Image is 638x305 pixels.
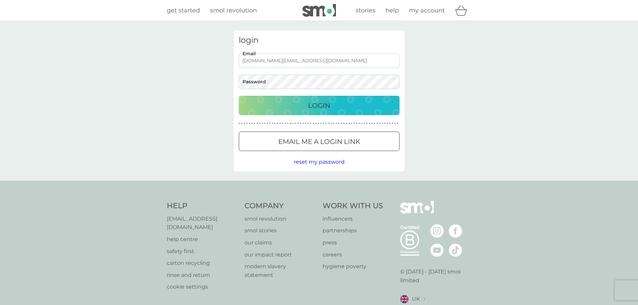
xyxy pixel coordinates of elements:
[249,122,250,125] p: ●
[239,96,400,115] button: Login
[272,122,273,125] p: ●
[167,247,238,256] a: safety first
[308,100,330,111] p: Login
[167,271,238,280] a: rinse and return
[167,259,238,268] a: carton recycling
[167,6,200,15] a: get started
[354,122,355,125] p: ●
[385,7,399,14] span: help
[369,122,370,125] p: ●
[338,122,340,125] p: ●
[412,295,420,303] span: UK
[395,122,396,125] p: ●
[244,262,316,279] a: modern slavery statement
[282,122,283,125] p: ●
[244,122,245,125] p: ●
[297,122,299,125] p: ●
[356,7,375,14] span: stories
[254,122,255,125] p: ●
[341,122,342,125] p: ●
[167,7,200,14] span: get started
[430,243,444,257] img: visit the smol Youtube page
[239,35,400,45] h3: login
[400,268,472,285] p: © [DATE] - [DATE] smol limited
[323,262,383,271] a: hygiene poverty
[384,122,385,125] p: ●
[374,122,375,125] p: ●
[244,201,316,211] h4: Company
[252,122,253,125] p: ●
[315,122,316,125] p: ●
[280,122,281,125] p: ●
[244,215,316,223] a: smol revolution
[302,4,336,17] img: smol
[287,122,288,125] p: ●
[323,226,383,235] p: partnerships
[359,122,360,125] p: ●
[449,224,462,238] img: visit the smol Facebook page
[167,215,238,232] a: [EMAIL_ADDRESS][DOMAIN_NAME]
[302,122,304,125] p: ●
[310,122,311,125] p: ●
[323,215,383,223] a: influencers
[326,122,327,125] p: ●
[246,122,247,125] p: ●
[364,122,365,125] p: ●
[387,122,388,125] p: ●
[328,122,329,125] p: ●
[257,122,258,125] p: ●
[285,122,286,125] p: ●
[348,122,350,125] p: ●
[333,122,335,125] p: ●
[371,122,373,125] p: ●
[400,201,434,224] img: smol
[294,159,345,165] span: reset my password
[397,122,398,125] p: ●
[274,122,276,125] p: ●
[376,122,378,125] p: ●
[167,283,238,291] a: cookie settings
[262,122,263,125] p: ●
[331,122,332,125] p: ●
[210,6,257,15] a: smol revolution
[167,235,238,244] a: help centre
[379,122,380,125] p: ●
[449,243,462,257] img: visit the smol Tiktok page
[356,6,375,15] a: stories
[292,122,294,125] p: ●
[277,122,278,125] p: ●
[343,122,345,125] p: ●
[318,122,319,125] p: ●
[346,122,347,125] p: ●
[307,122,309,125] p: ●
[323,201,383,211] h4: Work With Us
[385,6,399,15] a: help
[259,122,261,125] p: ●
[244,238,316,247] a: our claims
[244,226,316,235] a: smol stories
[294,158,345,166] button: reset my password
[323,122,324,125] p: ●
[323,238,383,247] p: press
[244,250,316,259] a: our impact report
[305,122,306,125] p: ●
[241,122,242,125] p: ●
[336,122,337,125] p: ●
[167,201,238,211] h4: Help
[351,122,352,125] p: ●
[267,122,268,125] p: ●
[409,7,445,14] span: my account
[392,122,393,125] p: ●
[430,224,444,238] img: visit the smol Instagram page
[366,122,368,125] p: ●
